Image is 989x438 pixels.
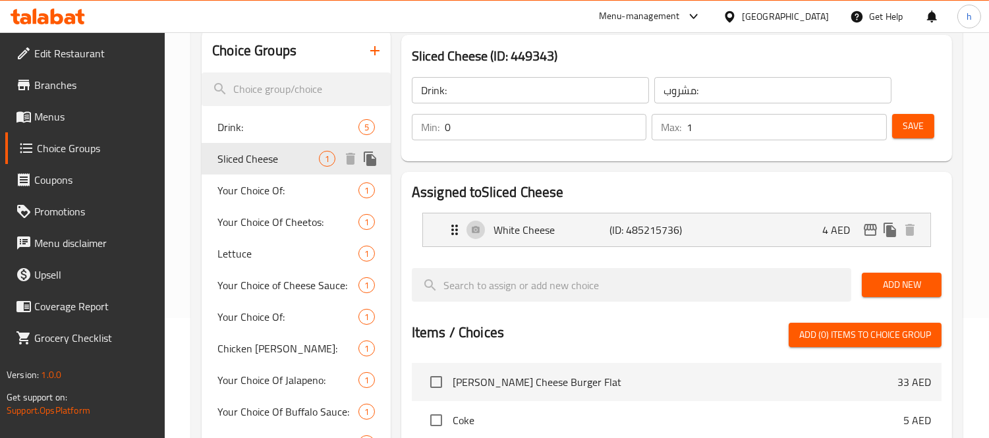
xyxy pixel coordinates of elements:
[217,151,319,167] span: Sliced Cheese
[358,404,375,420] div: Choices
[892,114,934,138] button: Save
[217,404,358,420] span: Your Choice Of Buffalo Sauce:
[5,196,165,227] a: Promotions
[421,119,439,135] p: Min:
[5,227,165,259] a: Menu disclaimer
[41,366,61,383] span: 1.0.0
[967,9,972,24] span: h
[599,9,680,24] div: Menu-management
[412,182,942,202] h2: Assigned to Sliced Cheese
[900,220,920,240] button: delete
[494,222,609,238] p: White Cheese
[359,216,374,229] span: 1
[34,172,155,188] span: Coupons
[217,341,358,356] span: Chicken [PERSON_NAME]:
[202,111,391,143] div: Drink:5
[412,207,942,252] li: Expand
[7,389,67,406] span: Get support on:
[37,140,155,156] span: Choice Groups
[202,333,391,364] div: Chicken [PERSON_NAME]:1
[358,214,375,230] div: Choices
[34,267,155,283] span: Upsell
[7,366,39,383] span: Version:
[412,268,851,302] input: search
[412,45,942,67] h3: Sliced Cheese (ID: 449343)
[217,246,358,261] span: Lettuce
[202,206,391,238] div: Your Choice Of Cheetos:1
[422,368,450,396] span: Select choice
[341,149,360,169] button: delete
[360,149,380,169] button: duplicate
[34,45,155,61] span: Edit Restaurant
[7,402,90,419] a: Support.OpsPlatform
[359,121,374,134] span: 5
[202,396,391,427] div: Your Choice Of Buffalo Sauce:1
[5,164,165,196] a: Coupons
[358,341,375,356] div: Choices
[358,309,375,325] div: Choices
[217,309,358,325] span: Your Choice Of:
[661,119,681,135] p: Max:
[359,311,374,323] span: 1
[5,259,165,290] a: Upsell
[412,323,504,342] h2: Items / Choices
[34,235,155,251] span: Menu disclaimer
[862,273,942,297] button: Add New
[609,222,687,238] p: (ID: 485215736)
[217,372,358,388] span: Your Choice Of Jalapeno:
[217,119,358,135] span: Drink:
[202,175,391,206] div: Your Choice Of:1
[358,182,375,198] div: Choices
[5,38,165,69] a: Edit Restaurant
[5,69,165,101] a: Branches
[217,214,358,230] span: Your Choice Of Cheetos:
[320,153,335,165] span: 1
[34,298,155,314] span: Coverage Report
[359,374,374,387] span: 1
[358,372,375,388] div: Choices
[897,374,931,390] p: 33 AED
[422,406,450,434] span: Select choice
[34,330,155,346] span: Grocery Checklist
[423,213,930,246] div: Expand
[34,109,155,124] span: Menus
[202,364,391,396] div: Your Choice Of Jalapeno:1
[453,412,903,428] span: Coke
[202,269,391,301] div: Your Choice of Cheese Sauce:1
[5,132,165,164] a: Choice Groups
[799,327,931,343] span: Add (0) items to choice group
[358,119,375,135] div: Choices
[903,118,924,134] span: Save
[880,220,900,240] button: duplicate
[202,143,391,175] div: Sliced Cheese1deleteduplicate
[319,151,335,167] div: Choices
[5,290,165,322] a: Coverage Report
[5,101,165,132] a: Menus
[217,277,358,293] span: Your Choice of Cheese Sauce:
[872,277,931,293] span: Add New
[359,184,374,197] span: 1
[34,77,155,93] span: Branches
[359,406,374,418] span: 1
[861,220,880,240] button: edit
[202,301,391,333] div: Your Choice Of:1
[903,412,931,428] p: 5 AED
[359,342,374,355] span: 1
[789,323,942,347] button: Add (0) items to choice group
[359,279,374,292] span: 1
[202,238,391,269] div: Lettuce1
[212,41,297,61] h2: Choice Groups
[202,72,391,106] input: search
[358,277,375,293] div: Choices
[34,204,155,219] span: Promotions
[358,246,375,261] div: Choices
[5,322,165,354] a: Grocery Checklist
[822,222,861,238] p: 4 AED
[217,182,358,198] span: Your Choice Of:
[359,248,374,260] span: 1
[742,9,829,24] div: [GEOGRAPHIC_DATA]
[453,374,897,390] span: [PERSON_NAME] Cheese Burger Flat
